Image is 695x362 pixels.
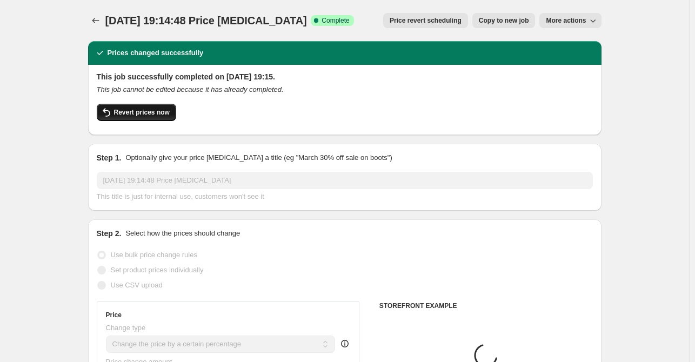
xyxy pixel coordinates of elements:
[97,228,122,239] h2: Step 2.
[97,104,176,121] button: Revert prices now
[111,281,163,289] span: Use CSV upload
[383,13,468,28] button: Price revert scheduling
[114,108,170,117] span: Revert prices now
[106,324,146,332] span: Change type
[125,152,392,163] p: Optionally give your price [MEDICAL_DATA] a title (eg "March 30% off sale on boots")
[97,71,593,82] h2: This job successfully completed on [DATE] 19:15.
[125,228,240,239] p: Select how the prices should change
[546,16,586,25] span: More actions
[472,13,536,28] button: Copy to new job
[390,16,462,25] span: Price revert scheduling
[539,13,601,28] button: More actions
[97,172,593,189] input: 30% off holiday sale
[339,338,350,349] div: help
[106,311,122,319] h3: Price
[111,251,197,259] span: Use bulk price change rules
[379,301,593,310] h6: STOREFRONT EXAMPLE
[88,13,103,28] button: Price change jobs
[105,15,307,26] span: [DATE] 19:14:48 Price [MEDICAL_DATA]
[97,152,122,163] h2: Step 1.
[479,16,529,25] span: Copy to new job
[322,16,349,25] span: Complete
[111,266,204,274] span: Set product prices individually
[108,48,204,58] h2: Prices changed successfully
[97,85,284,93] i: This job cannot be edited because it has already completed.
[97,192,264,200] span: This title is just for internal use, customers won't see it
